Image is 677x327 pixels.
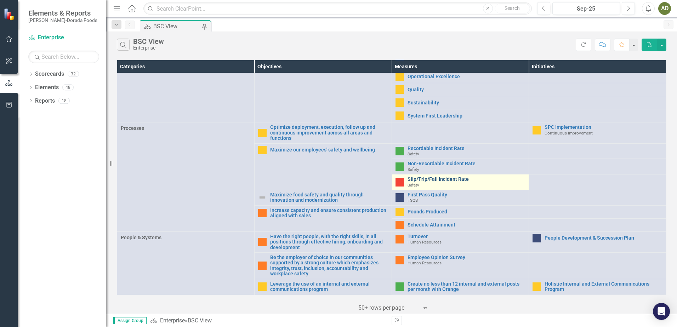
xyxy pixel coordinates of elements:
[408,177,525,182] a: Slip/Trip/Fall Incident Rate
[133,38,164,45] div: BSC View
[258,262,267,270] img: Warning
[545,281,662,292] a: Holistic Internal and External Communications Program
[28,34,99,42] a: Enterprise
[270,255,388,277] a: Be the employer of choice in our communities supported by a strong culture which emphasizes integ...
[396,162,404,171] img: Above Target
[396,256,404,264] img: Warning
[408,74,525,79] a: Operational Excellence
[408,234,525,239] a: Turnover
[555,5,618,13] div: Sep-25
[408,146,525,151] a: Recordable Incident Rate
[258,193,267,202] img: Not Defined
[143,2,532,15] input: Search ClearPoint...
[408,240,442,245] span: Human Resources
[254,143,392,190] td: Double-Click to Edit Right Click for Context Menu
[505,5,520,11] span: Search
[258,238,267,246] img: Warning
[258,209,267,217] img: Warning
[396,193,404,202] img: No Information
[58,98,70,104] div: 18
[160,317,185,324] a: Enterprise
[408,167,419,172] span: Safety
[392,143,529,159] td: Double-Click to Edit Right Click for Context Menu
[408,281,525,292] a: Create no less than 12 internal and external posts per month with Orange
[533,234,541,242] img: No Information
[153,22,200,31] div: BSC View
[396,98,404,107] img: Caution
[396,111,404,120] img: Caution
[396,178,404,187] img: Below Plan
[408,255,525,260] a: Employee Opinion Survey
[150,317,386,325] div: »
[545,131,593,136] span: Continuous Improvement
[35,84,59,92] a: Elements
[392,174,529,190] td: Double-Click to Edit Right Click for Context Menu
[408,100,525,105] a: Sustainability
[396,282,404,291] img: Above Target
[396,72,404,81] img: Caution
[392,159,529,174] td: Double-Click to Edit Right Click for Context Menu
[258,146,267,154] img: Caution
[270,125,388,141] a: Optimize deployment, execution, follow up and continuous improvement across all areas and functions
[396,85,404,94] img: Caution
[133,45,164,51] div: Enterprise
[408,192,525,197] a: First Pass Quality
[545,235,662,241] a: People Development & Succession Plan
[188,317,212,324] div: BSC View
[396,235,404,243] img: Warning
[408,161,525,166] a: Non-Recordable Incident Rate
[68,71,79,77] div: 32
[62,85,74,91] div: 48
[35,70,64,78] a: Scorecards
[545,125,662,130] a: SPC Implementation
[533,126,541,134] img: Caution
[28,17,97,23] small: [PERSON_NAME]-Dorada Foods
[396,147,404,155] img: Above Target
[408,87,525,92] a: Quality
[408,113,525,119] a: System First Leadership
[113,317,147,324] span: Assign Group
[408,222,525,228] a: Schedule Attainment
[270,192,388,203] a: Maximize food safety and quality through innovation and modernization
[258,282,267,291] img: Caution
[495,4,530,13] button: Search
[270,281,388,292] a: Leverage the use of an internal and external communications program
[552,2,620,15] button: Sep-25
[28,51,99,63] input: Search Below...
[35,97,55,105] a: Reports
[408,183,419,188] span: Safety
[258,129,267,137] img: Caution
[533,282,541,291] img: Caution
[396,221,404,229] img: Warning
[653,303,670,320] div: Open Intercom Messenger
[270,208,388,219] a: Increase capacity and ensure consistent production aligned with sales
[396,208,404,216] img: Caution
[270,147,388,153] a: Maximize our employees' safety and wellbeing
[121,125,251,132] span: Processes
[408,209,525,214] a: Pounds Produced
[658,2,671,15] button: AD
[121,234,251,241] span: People & Systems
[270,234,388,250] a: Have the right people, with the right skills, in all positions through effective hiring, onboardi...
[4,8,16,21] img: ClearPoint Strategy
[408,151,419,156] span: Safety
[408,260,442,265] span: Human Resources
[408,198,418,203] span: FSQS
[28,9,97,17] span: Elements & Reports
